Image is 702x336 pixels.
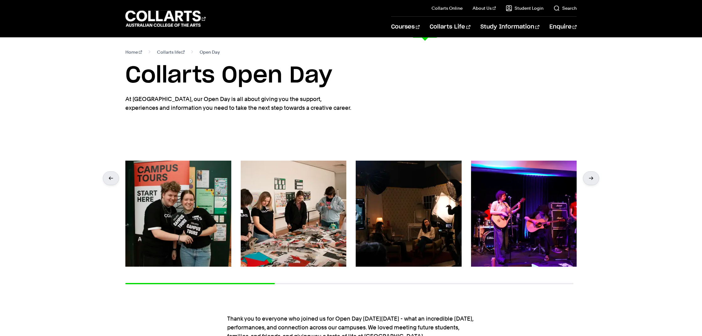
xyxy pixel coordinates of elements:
[549,17,577,37] a: Enquire
[125,48,142,56] a: Home
[506,5,543,11] a: Student Login
[430,17,470,37] a: Collarts Life
[553,5,577,11] a: Search
[432,5,463,11] a: Collarts Online
[480,17,539,37] a: Study Information
[157,48,185,56] a: Collarts life
[125,95,354,112] p: At [GEOGRAPHIC_DATA], our Open Day is all about giving you the support, experiences and informati...
[125,61,577,90] h1: Collarts Open Day
[125,10,206,28] div: Go to homepage
[200,48,220,56] span: Open Day
[473,5,496,11] a: About Us
[391,17,420,37] a: Courses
